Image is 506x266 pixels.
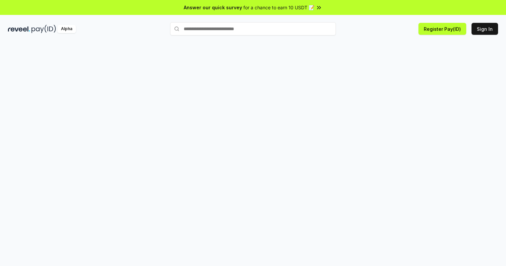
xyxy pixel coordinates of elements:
[243,4,314,11] span: for a chance to earn 10 USDT 📝
[57,25,76,33] div: Alpha
[472,23,498,35] button: Sign In
[32,25,56,33] img: pay_id
[184,4,242,11] span: Answer our quick survey
[8,25,30,33] img: reveel_dark
[418,23,466,35] button: Register Pay(ID)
